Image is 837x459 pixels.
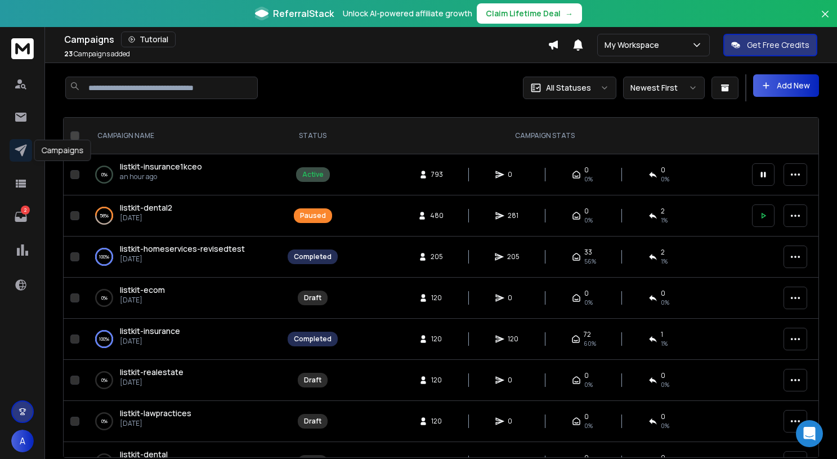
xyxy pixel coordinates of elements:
[661,298,669,307] span: 0%
[101,169,108,180] p: 0 %
[507,252,520,261] span: 205
[565,8,573,19] span: →
[661,289,665,298] span: 0
[747,39,809,51] p: Get Free Credits
[584,421,593,430] span: 0%
[120,408,191,418] span: listkit-lawpractices
[661,330,663,339] span: 1
[508,335,519,344] span: 120
[120,202,172,213] a: listkit-dental2
[796,420,823,447] div: Open Intercom Messenger
[753,74,819,97] button: Add New
[431,293,442,302] span: 120
[281,118,344,154] th: STATUS
[431,376,442,385] span: 120
[120,378,183,387] p: [DATE]
[84,237,281,278] td: 100%listkit-homeservices-revisedtest[DATE]
[120,296,165,305] p: [DATE]
[584,380,593,389] span: 0%
[431,335,442,344] span: 120
[120,172,202,181] p: an hour ago
[121,32,176,47] button: Tutorial
[11,430,34,452] button: A
[101,292,108,304] p: 0 %
[584,248,592,257] span: 33
[84,154,281,195] td: 0%listkit-insurance1kceoan hour ago
[99,251,109,262] p: 100 %
[623,77,705,99] button: Newest First
[304,293,321,302] div: Draft
[64,50,130,59] p: Campaigns added
[508,293,519,302] span: 0
[21,206,30,215] p: 2
[508,376,519,385] span: 0
[101,375,108,386] p: 0 %
[661,207,665,216] span: 2
[343,8,472,19] p: Unlock AI-powered affiliate growth
[605,39,664,51] p: My Workspace
[120,284,165,295] span: listkit-ecom
[120,367,183,378] a: listkit-realestate
[84,319,281,360] td: 100%listkit-insurance[DATE]
[661,421,669,430] span: 0%
[84,360,281,401] td: 0%listkit-realestate[DATE]
[818,7,832,34] button: Close banner
[546,82,591,93] p: All Statuses
[584,289,589,298] span: 0
[64,32,548,47] div: Campaigns
[120,161,202,172] a: listkit-insurance1kceo
[431,417,442,426] span: 120
[120,213,172,222] p: [DATE]
[84,401,281,442] td: 0%listkit-lawpractices[DATE]
[84,278,281,319] td: 0%listkit-ecom[DATE]
[661,257,668,266] span: 1 %
[661,371,665,380] span: 0
[584,339,596,348] span: 60 %
[120,284,165,296] a: listkit-ecom
[304,417,321,426] div: Draft
[431,170,443,179] span: 793
[273,7,334,20] span: ReferralStack
[508,211,519,220] span: 281
[10,206,32,228] a: 2
[100,210,109,221] p: 58 %
[661,166,665,175] span: 0
[661,216,668,225] span: 1 %
[431,252,443,261] span: 205
[584,166,589,175] span: 0
[584,257,596,266] span: 56 %
[302,170,324,179] div: Active
[584,330,591,339] span: 72
[84,118,281,154] th: CAMPAIGN NAME
[120,408,191,419] a: listkit-lawpractices
[101,416,108,427] p: 0 %
[120,419,191,428] p: [DATE]
[508,417,519,426] span: 0
[120,326,180,337] a: listkit-insurance
[120,255,245,264] p: [DATE]
[84,195,281,237] td: 58%listkit-dental2[DATE]
[584,412,589,421] span: 0
[661,175,669,184] span: 0%
[304,376,321,385] div: Draft
[661,380,669,389] span: 0%
[120,367,183,377] span: listkit-realestate
[120,326,180,336] span: listkit-insurance
[294,252,332,261] div: Completed
[661,339,668,348] span: 1 %
[477,3,582,24] button: Claim Lifetime Deal→
[661,412,665,421] span: 0
[344,118,745,154] th: CAMPAIGN STATS
[300,211,326,220] div: Paused
[661,248,665,257] span: 2
[120,243,245,255] a: listkit-homeservices-revisedtest
[34,140,91,161] div: Campaigns
[584,298,593,307] span: 0%
[508,170,519,179] span: 0
[584,216,593,225] span: 0%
